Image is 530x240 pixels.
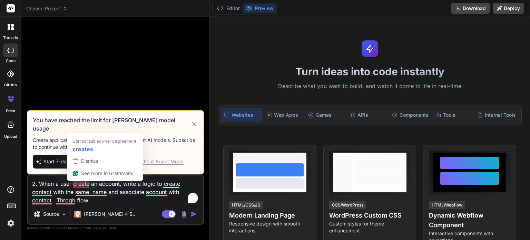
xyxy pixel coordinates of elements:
p: Responsive design with smooth interactions [229,220,311,234]
div: CSS/WordPress [329,201,366,209]
button: Download [451,3,490,14]
div: Components [389,108,431,122]
p: Describe what you want to build, and watch it come to life in real-time [214,82,526,91]
div: Web Apps [264,108,304,122]
h3: You have reached the limit for [PERSON_NAME] model usage [33,116,190,133]
p: Create applications, preview, deploy with the best AI models. Subscribe to continue with Agent Mode [33,137,198,151]
span: privacy [92,226,105,230]
div: APIs [347,108,387,122]
button: Start 7-day trial for Premium [33,155,110,169]
img: settings [5,217,17,229]
label: prem [6,108,15,114]
div: Websites [221,108,262,122]
p: [PERSON_NAME] 4 S.. [84,211,135,218]
button: Editor [214,3,243,13]
div: Continue without Agent Mode [116,158,184,165]
label: threads [3,35,18,41]
button: Preview [243,3,276,13]
p: Always double-check its answers. Your in Bind [27,225,204,231]
label: code [6,58,16,64]
p: Source [43,211,59,218]
button: Deploy [493,3,524,14]
img: icon [190,211,197,218]
div: HTML/CSS/JS [229,201,263,209]
div: Tools [433,108,473,122]
h4: WordPress Custom CSS [329,211,411,220]
h4: Dynamic Webflow Component [429,211,510,230]
div: Internal Tools [474,108,519,122]
span: Choose Project [26,5,67,12]
h4: Modern Landing Page [229,211,311,220]
img: Claude 4 Sonnet [74,211,81,218]
img: Pick Models [61,211,67,217]
h1: Turn ideas into code instantly [214,65,526,78]
p: Custom styles for theme enhancement [329,220,411,234]
div: HTML/Webflow [429,201,465,209]
div: Games [305,108,346,122]
span: Start 7-day trial for Premium [43,158,108,165]
label: GitHub [4,82,17,88]
img: attachment [180,210,188,218]
label: Upload [4,134,17,140]
textarea: To enrich screen reader interactions, please activate Accessibility in Grammarly extension settings [28,175,203,204]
